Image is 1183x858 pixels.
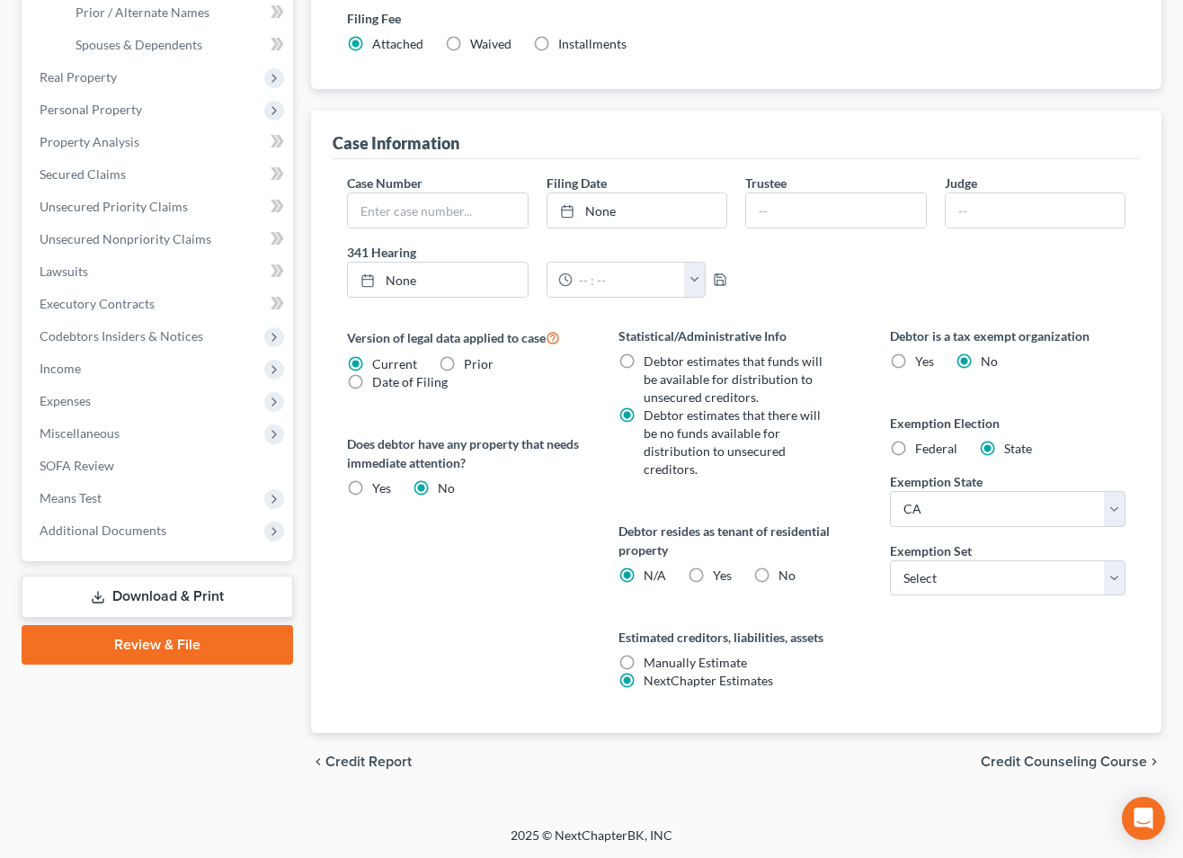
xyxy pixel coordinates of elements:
span: Spouses & Dependents [76,37,202,52]
label: Debtor resides as tenant of residential property [618,522,854,559]
input: Enter case number... [348,193,528,228]
label: Exemption Set [890,541,972,560]
span: No [981,353,998,369]
span: Unsecured Nonpriority Claims [40,231,211,246]
span: State [1004,441,1032,456]
span: Manually Estimate [644,655,747,670]
label: Trustee [745,174,787,192]
a: Secured Claims [25,158,293,191]
span: Installments [558,36,627,51]
span: Additional Documents [40,523,166,538]
span: Personal Property [40,102,142,117]
label: Case Number [347,174,422,192]
span: Current [372,356,417,371]
a: Unsecured Priority Claims [25,191,293,223]
span: Means Test [40,490,102,505]
label: Exemption State [890,472,983,491]
a: Property Analysis [25,126,293,158]
span: Secured Claims [40,166,126,182]
a: Unsecured Nonpriority Claims [25,223,293,255]
span: NextChapter Estimates [644,673,773,688]
i: chevron_right [1147,755,1161,769]
span: Waived [470,36,511,51]
a: Review & File [22,625,293,665]
span: SOFA Review [40,458,114,473]
span: Real Property [40,69,117,85]
span: Lawsuits [40,264,88,279]
span: Income [40,361,81,376]
label: Statistical/Administrative Info [618,326,854,345]
span: Prior [464,356,494,371]
span: N/A [644,568,666,583]
span: Credit Report [325,755,412,769]
div: Case Information [333,132,459,154]
button: Credit Counseling Course chevron_right [981,755,1161,769]
label: Judge [945,174,977,192]
span: Property Analysis [40,134,139,149]
label: Version of legal data applied to case [347,326,583,348]
span: No [778,568,796,583]
span: Debtor estimates that there will be no funds available for distribution to unsecured creditors. [644,407,821,477]
i: chevron_left [311,755,325,769]
span: Codebtors Insiders & Notices [40,328,203,344]
span: Yes [713,568,732,583]
a: Executory Contracts [25,288,293,320]
input: -- : -- [573,263,685,297]
span: Miscellaneous [40,425,120,441]
span: Unsecured Priority Claims [40,199,188,214]
input: -- [946,193,1125,228]
a: Download & Print [22,576,293,618]
span: Attached [372,36,423,51]
button: chevron_left Credit Report [311,755,412,769]
label: Exemption Election [890,414,1125,433]
label: Debtor is a tax exempt organization [890,326,1125,345]
span: Federal [915,441,957,456]
label: Filing Fee [347,9,1125,28]
div: Open Intercom Messenger [1122,797,1165,840]
input: -- [746,193,926,228]
span: Date of Filing [372,374,448,389]
a: SOFA Review [25,450,293,482]
span: Prior / Alternate Names [76,4,209,20]
label: Does debtor have any property that needs immediate attention? [347,434,583,472]
label: Filing Date [547,174,607,192]
span: Yes [372,480,391,496]
span: Expenses [40,393,91,408]
label: Estimated creditors, liabilities, assets [618,628,854,647]
label: 341 Hearing [338,243,736,262]
a: None [547,193,727,228]
span: Executory Contracts [40,296,155,311]
a: None [348,263,528,297]
a: Lawsuits [25,255,293,288]
span: Debtor estimates that funds will be available for distribution to unsecured creditors. [644,353,823,405]
span: No [438,480,455,496]
span: Credit Counseling Course [981,755,1147,769]
span: Yes [915,353,934,369]
a: Spouses & Dependents [61,29,293,61]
